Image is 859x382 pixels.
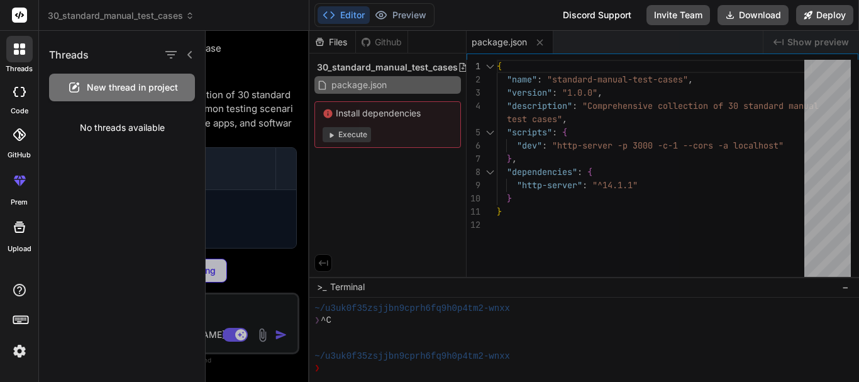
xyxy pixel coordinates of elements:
label: code [11,106,28,116]
h1: Threads [49,47,89,62]
label: GitHub [8,150,31,160]
label: threads [6,64,33,74]
img: settings [9,340,30,362]
div: Discord Support [555,5,639,25]
div: No threads available [39,111,205,144]
label: Upload [8,244,31,254]
button: Invite Team [646,5,710,25]
label: prem [11,197,28,208]
button: Preview [370,6,431,24]
span: 30_standard_manual_test_cases [48,9,194,22]
button: Deploy [796,5,853,25]
button: Editor [318,6,370,24]
span: New thread in project [87,81,178,94]
button: Download [718,5,789,25]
